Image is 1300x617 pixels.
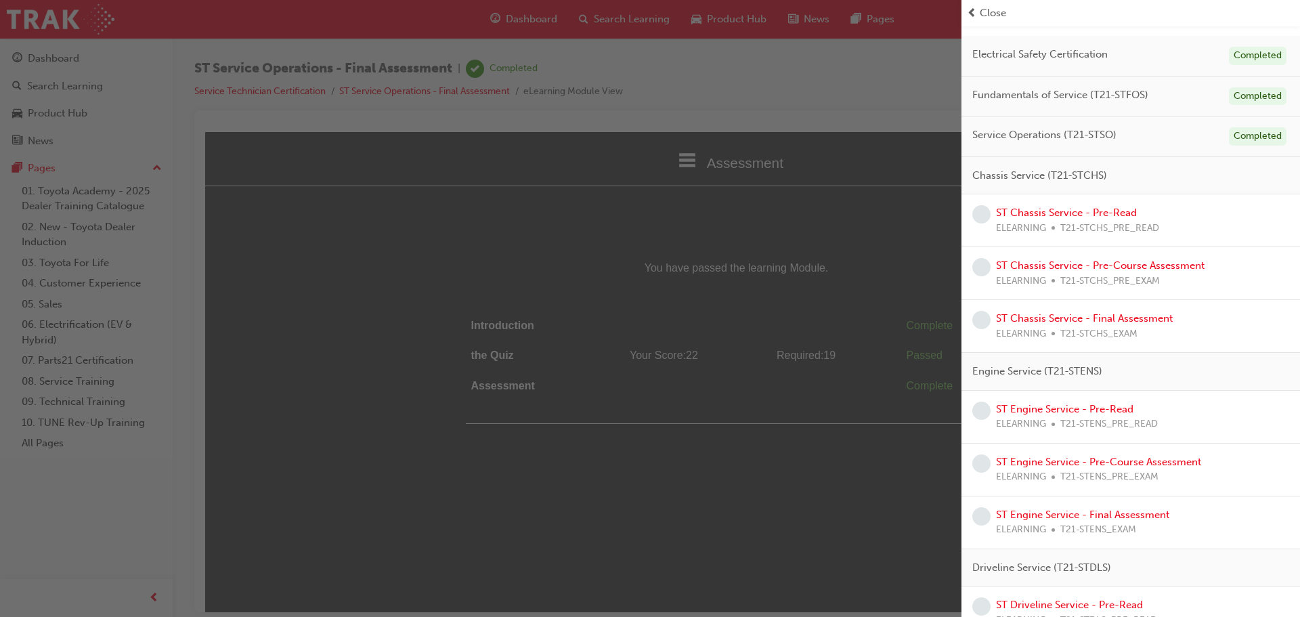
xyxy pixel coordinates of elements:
[261,127,802,146] span: You have passed the learning Module.
[1060,326,1137,342] span: T21-STCHS_EXAM
[1060,221,1159,236] span: T21-STCHS_PRE_READ
[701,214,797,234] div: Passed
[996,522,1046,538] span: ELEARNING
[425,217,493,229] span: Your Score: 22
[996,469,1046,485] span: ELEARNING
[996,312,1173,324] a: ST Chassis Service - Final Assessment
[972,560,1111,576] span: Driveline Service (T21-STDLS)
[261,239,399,270] td: Assessment
[996,417,1046,432] span: ELEARNING
[996,456,1201,468] a: ST Engine Service - Pre-Course Assessment
[967,5,977,21] span: prev-icon
[972,258,991,276] span: learningRecordVerb_NONE-icon
[972,364,1102,379] span: Engine Service (T21-STENS)
[996,207,1137,219] a: ST Chassis Service - Pre-Read
[972,47,1108,62] span: Electrical Safety Certification
[996,599,1143,611] a: ST Driveline Service - Pre-Read
[996,274,1046,289] span: ELEARNING
[261,209,399,239] td: the Quiz
[967,5,1295,21] button: prev-iconClose
[1060,469,1158,485] span: T21-STENS_PRE_EXAM
[1229,127,1286,146] div: Completed
[972,597,991,616] span: learningRecordVerb_NONE-icon
[972,168,1107,184] span: Chassis Service (T21-STCHS)
[571,217,630,229] span: Required: 19
[972,87,1148,103] span: Fundamentals of Service (T21-STFOS)
[996,259,1205,272] a: ST Chassis Service - Pre-Course Assessment
[972,205,991,224] span: learningRecordVerb_NONE-icon
[972,507,991,526] span: learningRecordVerb_NONE-icon
[1060,417,1158,432] span: T21-STENS_PRE_READ
[996,326,1046,342] span: ELEARNING
[1229,87,1286,106] div: Completed
[972,454,991,473] span: learningRecordVerb_NONE-icon
[1060,274,1160,289] span: T21-STCHS_PRE_EXAM
[972,311,991,329] span: learningRecordVerb_NONE-icon
[996,509,1169,521] a: ST Engine Service - Final Assessment
[502,23,578,39] span: Assessment
[972,127,1117,143] span: Service Operations (T21-STSO)
[980,5,1006,21] span: Close
[996,221,1046,236] span: ELEARNING
[701,244,797,264] div: Complete
[1060,522,1136,538] span: T21-STENS_EXAM
[996,403,1133,415] a: ST Engine Service - Pre-Read
[701,184,797,204] div: Complete
[261,179,399,209] td: Introduction
[1229,47,1286,65] div: Completed
[972,402,991,420] span: learningRecordVerb_NONE-icon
